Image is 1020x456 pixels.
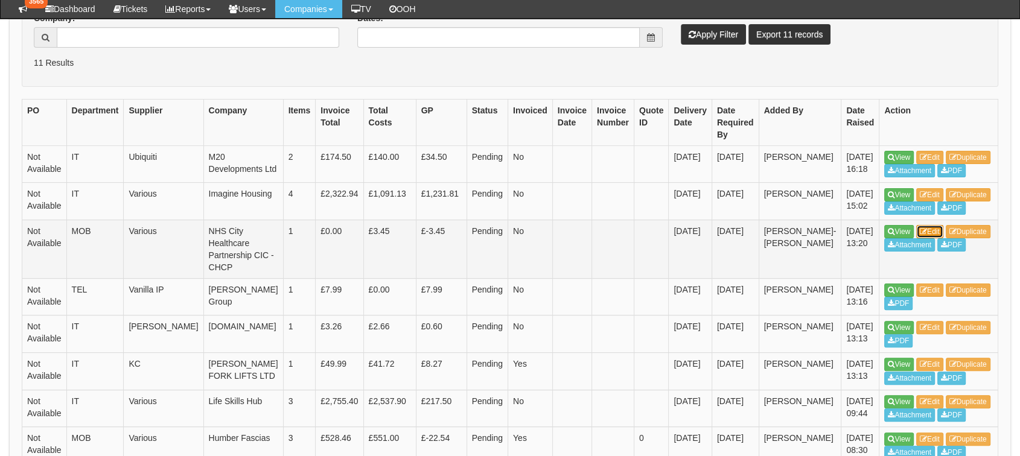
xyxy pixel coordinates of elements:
[712,220,759,278] td: [DATE]
[283,315,316,353] td: 1
[363,353,416,390] td: £41.72
[669,278,712,315] td: [DATE]
[884,408,935,422] a: Attachment
[363,145,416,183] td: £140.00
[316,99,363,145] th: Invoice Total
[66,353,124,390] td: IT
[124,220,203,278] td: Various
[884,225,914,238] a: View
[937,164,966,177] a: PDF
[937,201,966,215] a: PDF
[203,220,283,278] td: NHS City Healthcare Partnership CIC - CHCP
[66,315,124,353] td: IT
[508,183,552,220] td: No
[22,183,67,220] td: Not Available
[759,145,841,183] td: [PERSON_NAME]
[946,151,990,164] a: Duplicate
[283,278,316,315] td: 1
[712,315,759,353] td: [DATE]
[916,395,943,408] a: Edit
[552,99,591,145] th: Invoice Date
[124,145,203,183] td: Ubiquiti
[66,99,124,145] th: Department
[66,183,124,220] td: IT
[363,183,416,220] td: £1,091.13
[712,278,759,315] td: [DATE]
[669,183,712,220] td: [DATE]
[203,390,283,427] td: Life Skills Hub
[841,390,879,427] td: [DATE] 09:44
[22,220,67,278] td: Not Available
[22,278,67,315] td: Not Available
[937,408,966,422] a: PDF
[508,220,552,278] td: No
[124,390,203,427] td: Various
[416,145,467,183] td: £34.50
[467,99,508,145] th: Status
[416,278,467,315] td: £7.99
[363,220,416,278] td: £3.45
[203,353,283,390] td: [PERSON_NAME] FORK LIFTS LTD
[916,225,943,238] a: Edit
[884,201,935,215] a: Attachment
[203,99,283,145] th: Company
[759,183,841,220] td: [PERSON_NAME]
[841,99,879,145] th: Date Raised
[467,220,508,278] td: Pending
[316,353,363,390] td: £49.99
[124,278,203,315] td: Vanilla IP
[34,57,986,69] p: 11 Results
[283,145,316,183] td: 2
[841,183,879,220] td: [DATE] 15:02
[884,432,914,446] a: View
[669,315,712,353] td: [DATE]
[916,432,943,446] a: Edit
[884,334,913,347] a: PDF
[66,220,124,278] td: MOB
[884,188,914,201] a: View
[591,99,634,145] th: Invoice Number
[946,321,990,334] a: Duplicate
[66,145,124,183] td: IT
[937,372,966,385] a: PDF
[283,390,316,427] td: 3
[416,220,467,278] td: £-3.45
[467,183,508,220] td: Pending
[416,315,467,353] td: £0.60
[946,225,990,238] a: Duplicate
[316,315,363,353] td: £3.26
[363,390,416,427] td: £2,537.90
[669,220,712,278] td: [DATE]
[841,220,879,278] td: [DATE] 13:20
[669,145,712,183] td: [DATE]
[363,315,416,353] td: £2.66
[508,278,552,315] td: No
[467,145,508,183] td: Pending
[316,183,363,220] td: £2,322.94
[669,99,712,145] th: Delivery Date
[316,220,363,278] td: £0.00
[916,358,943,371] a: Edit
[203,183,283,220] td: Imagine Housing
[124,353,203,390] td: KC
[884,358,914,371] a: View
[416,99,467,145] th: GP
[841,315,879,353] td: [DATE] 13:13
[759,390,841,427] td: [PERSON_NAME]
[916,283,943,297] a: Edit
[22,315,67,353] td: Not Available
[759,315,841,353] td: [PERSON_NAME]
[712,353,759,390] td: [DATE]
[416,390,467,427] td: £217.50
[22,145,67,183] td: Not Available
[841,145,879,183] td: [DATE] 16:18
[508,315,552,353] td: No
[363,278,416,315] td: £0.00
[467,390,508,427] td: Pending
[916,321,943,334] a: Edit
[884,151,914,164] a: View
[316,278,363,315] td: £7.99
[508,390,552,427] td: No
[884,283,914,297] a: View
[416,353,467,390] td: £8.27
